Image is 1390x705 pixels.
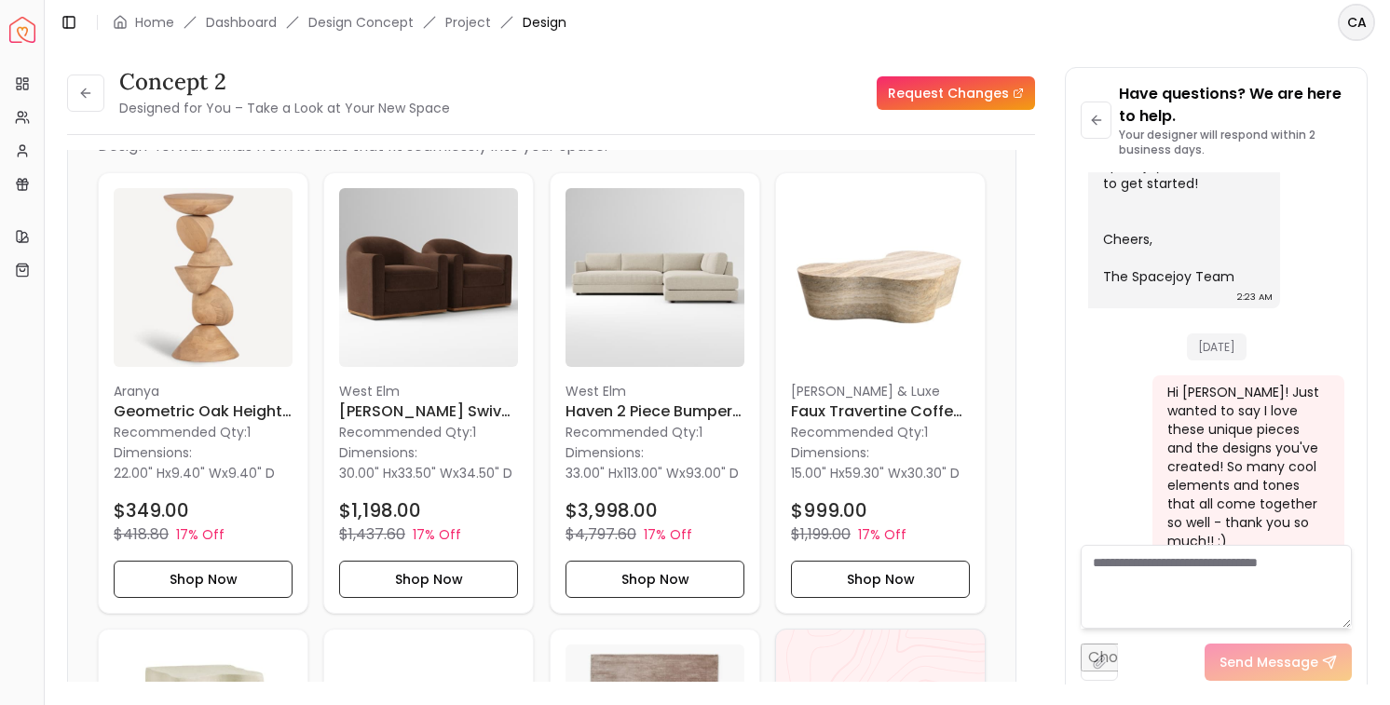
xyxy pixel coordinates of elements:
p: Recommended Qty: 1 [566,423,744,441]
p: Aranya [114,382,293,400]
img: Bennett Swivel Club Chair image [339,188,518,367]
h4: $999.00 [791,497,867,523]
h6: Geometric Oak Height Adjustable Drink Stand [114,400,293,423]
h6: Haven 2 Piece Bumper Chaise Sectional [566,400,744,423]
span: 93.00" D [686,464,739,482]
p: 17% Off [413,525,461,544]
a: Dashboard [206,13,277,32]
a: Project [445,13,491,32]
span: 15.00" H [791,464,838,482]
img: Geometric Oak Height Adjustable Drink Stand image [114,188,293,367]
h3: concept 2 [119,67,450,97]
p: $4,797.60 [566,523,636,546]
span: 34.50" D [459,464,512,482]
a: Faux Travertine Coffee Table image[PERSON_NAME] & LuxeFaux Travertine Coffee TableRecommended Qty... [775,172,986,614]
li: Design Concept [308,13,414,32]
p: West Elm [566,382,744,400]
div: Hi [PERSON_NAME]! Just wanted to say I love these unique pieces and the designs you've created! S... [1167,383,1326,550]
img: Faux Travertine Coffee Table image [791,188,970,367]
p: 17% Off [176,525,225,544]
a: Geometric Oak Height Adjustable Drink Stand imageAranyaGeometric Oak Height Adjustable Drink Stan... [98,172,308,614]
p: Dimensions: [791,441,869,464]
div: Haven 2 Piece Bumper Chaise Sectional [550,172,760,614]
a: Home [135,13,174,32]
p: Recommended Qty: 1 [339,423,518,441]
h6: [PERSON_NAME] Swivel Club Chair [339,400,518,423]
p: Dimensions: [114,441,192,464]
span: 22.00" H [114,464,165,482]
h6: Faux Travertine Coffee Table [791,400,970,423]
span: [DATE] [1187,333,1247,360]
p: Dimensions: [566,441,644,464]
h4: $3,998.00 [566,497,658,523]
span: 59.30" W [845,464,901,482]
span: CA [1340,6,1373,39]
p: Have questions? We are here to help. [1119,83,1352,128]
p: $1,437.60 [339,523,405,546]
button: Shop Now [566,561,744,598]
a: Haven 2 Piece Bumper Chaise Sectional imageWest ElmHaven 2 Piece Bumper Chaise SectionalRecommend... [550,172,760,614]
span: 33.00" H [566,464,617,482]
button: CA [1338,4,1375,41]
h4: $1,198.00 [339,497,421,523]
img: Spacejoy Logo [9,17,35,43]
a: Request Changes [877,76,1035,110]
div: Bennett Swivel Club Chair [323,172,534,614]
p: $418.80 [114,523,169,546]
p: Dimensions: [339,441,417,464]
span: 30.30" D [907,464,960,482]
p: x x [114,464,275,482]
p: 17% Off [858,525,906,544]
p: x x [791,464,960,482]
p: Your designer will respond within 2 business days. [1119,128,1352,157]
div: Faux Travertine Coffee Table [775,172,986,614]
span: Design [523,13,566,32]
p: x x [339,464,512,482]
div: Geometric Oak Height Adjustable Drink Stand [98,172,308,614]
nav: breadcrumb [113,13,566,32]
p: Recommended Qty: 1 [114,423,293,441]
span: 33.50" W [398,464,453,482]
p: $1,199.00 [791,523,851,546]
p: 17% Off [644,525,692,544]
button: Shop Now [791,561,970,598]
button: Shop Now [339,561,518,598]
span: 113.00" W [623,464,679,482]
a: Bennett Swivel Club Chair imageWest Elm[PERSON_NAME] Swivel Club ChairRecommended Qty:1Dimensions... [323,172,534,614]
span: 9.40" D [228,464,275,482]
small: Designed for You – Take a Look at Your New Space [119,99,450,117]
p: x x [566,464,739,482]
p: Recommended Qty: 1 [791,423,970,441]
button: Shop Now [114,561,293,598]
p: [PERSON_NAME] & Luxe [791,382,970,400]
div: 2:23 AM [1237,288,1273,306]
span: 9.40" W [171,464,222,482]
p: West Elm [339,382,518,400]
span: 30.00" H [339,464,391,482]
a: Spacejoy [9,17,35,43]
h4: $349.00 [114,497,189,523]
img: Haven 2 Piece Bumper Chaise Sectional image [566,188,744,367]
